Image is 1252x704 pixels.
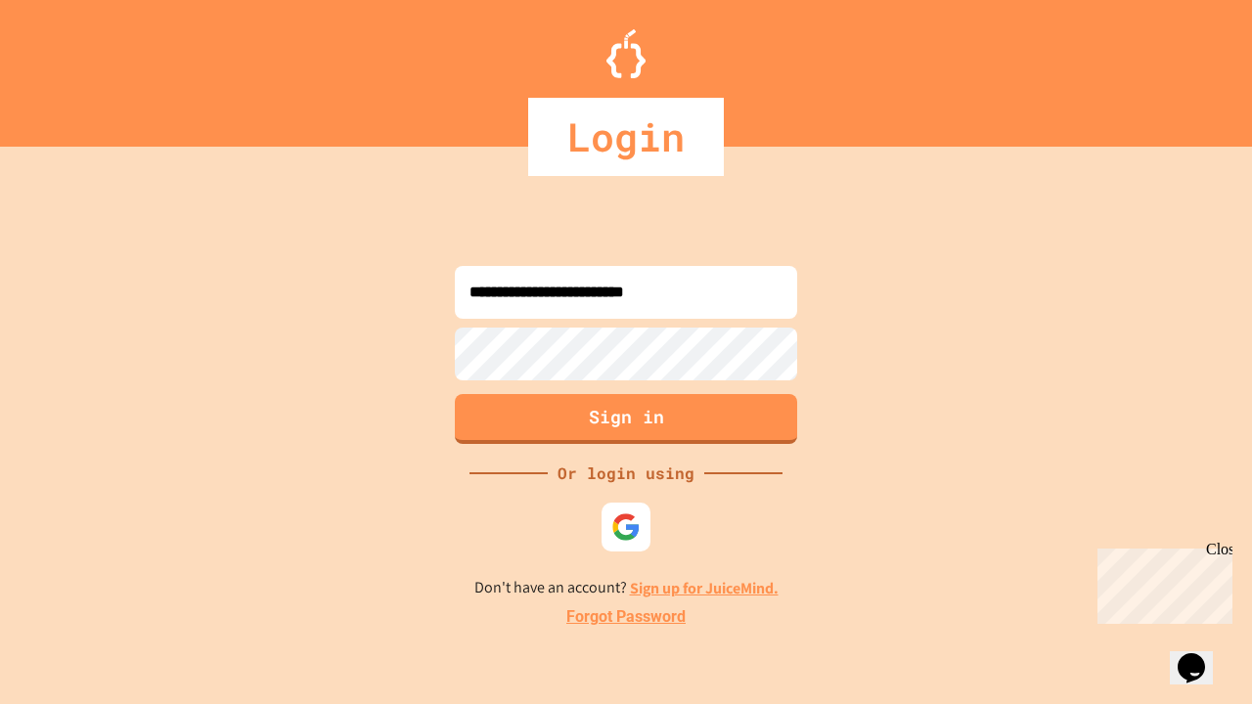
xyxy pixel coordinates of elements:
img: google-icon.svg [611,512,641,542]
button: Sign in [455,394,797,444]
img: Logo.svg [606,29,646,78]
a: Sign up for JuiceMind. [630,578,779,598]
iframe: chat widget [1090,541,1232,624]
iframe: chat widget [1170,626,1232,684]
div: Chat with us now!Close [8,8,135,124]
p: Don't have an account? [474,576,779,600]
a: Forgot Password [566,605,686,629]
div: Login [528,98,724,176]
div: Or login using [548,462,704,485]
